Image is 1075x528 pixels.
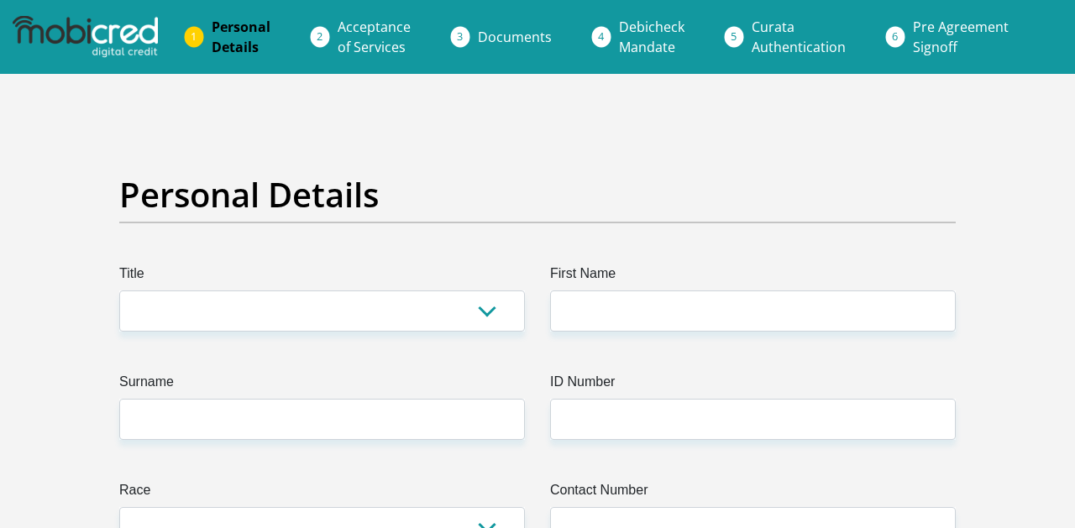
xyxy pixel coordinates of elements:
[550,290,956,332] input: First Name
[738,10,859,64] a: CurataAuthentication
[119,264,525,290] label: Title
[198,10,284,64] a: PersonalDetails
[119,372,525,399] label: Surname
[550,480,956,507] label: Contact Number
[464,20,565,54] a: Documents
[338,18,411,56] span: Acceptance of Services
[550,264,956,290] label: First Name
[119,399,525,440] input: Surname
[899,10,1022,64] a: Pre AgreementSignoff
[13,16,157,58] img: mobicred logo
[119,480,525,507] label: Race
[478,28,552,46] span: Documents
[212,18,270,56] span: Personal Details
[324,10,424,64] a: Acceptanceof Services
[619,18,684,56] span: Debicheck Mandate
[550,399,956,440] input: ID Number
[119,175,956,215] h2: Personal Details
[913,18,1009,56] span: Pre Agreement Signoff
[550,372,956,399] label: ID Number
[606,10,698,64] a: DebicheckMandate
[752,18,846,56] span: Curata Authentication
